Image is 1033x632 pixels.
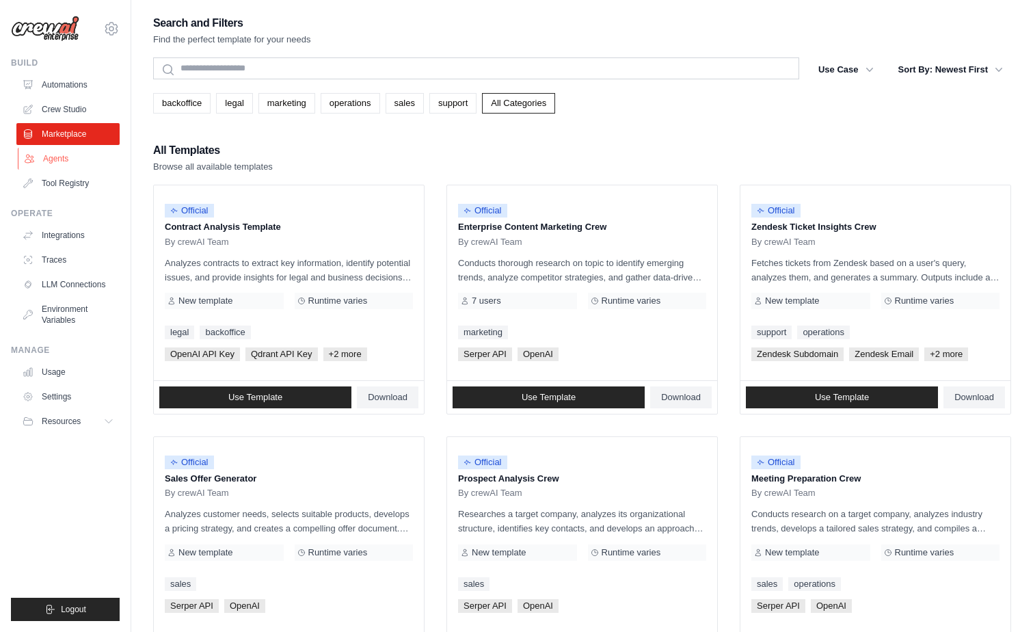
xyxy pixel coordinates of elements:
[458,347,512,361] span: Serper API
[165,488,229,499] span: By crewAI Team
[895,295,954,306] span: Runtime varies
[16,74,120,96] a: Automations
[765,547,819,558] span: New template
[16,123,120,145] a: Marketplace
[429,93,477,114] a: support
[357,386,418,408] a: Download
[458,456,507,469] span: Official
[458,507,706,536] p: Researches a target company, analyzes its organizational structure, identifies key contacts, and ...
[458,220,706,234] p: Enterprise Content Marketing Crew
[890,57,1011,82] button: Sort By: Newest First
[602,295,661,306] span: Runtime varies
[308,295,368,306] span: Runtime varies
[159,386,351,408] a: Use Template
[16,298,120,331] a: Environment Variables
[178,547,232,558] span: New template
[458,472,706,486] p: Prospect Analysis Crew
[386,93,424,114] a: sales
[751,577,783,591] a: sales
[165,456,214,469] span: Official
[810,57,882,82] button: Use Case
[751,256,1000,285] p: Fetches tickets from Zendesk based on a user's query, analyzes them, and generates a summary. Out...
[16,410,120,432] button: Resources
[458,488,522,499] span: By crewAI Team
[165,220,413,234] p: Contract Analysis Template
[178,295,232,306] span: New template
[18,148,121,170] a: Agents
[751,456,801,469] span: Official
[228,392,282,403] span: Use Template
[453,386,645,408] a: Use Template
[165,347,240,361] span: OpenAI API Key
[368,392,407,403] span: Download
[16,224,120,246] a: Integrations
[482,93,555,114] a: All Categories
[751,472,1000,486] p: Meeting Preparation Crew
[153,14,311,33] h2: Search and Filters
[458,256,706,285] p: Conducts thorough research on topic to identify emerging trends, analyze competitor strategies, a...
[849,347,919,361] span: Zendesk Email
[153,141,273,160] h2: All Templates
[216,93,252,114] a: legal
[472,547,526,558] span: New template
[954,392,994,403] span: Download
[224,599,265,613] span: OpenAI
[751,220,1000,234] p: Zendesk Ticket Insights Crew
[751,507,1000,536] p: Conducts research on a target company, analyzes industry trends, develops a tailored sales strate...
[153,93,211,114] a: backoffice
[245,347,318,361] span: Qdrant API Key
[746,386,938,408] a: Use Template
[458,577,489,591] a: sales
[458,204,507,218] span: Official
[751,347,844,361] span: Zendesk Subdomain
[165,577,196,591] a: sales
[472,295,501,306] span: 7 users
[165,204,214,218] span: Official
[602,547,661,558] span: Runtime varies
[751,488,816,499] span: By crewAI Team
[811,599,852,613] span: OpenAI
[200,326,250,339] a: backoffice
[165,326,194,339] a: legal
[765,295,819,306] span: New template
[751,237,816,248] span: By crewAI Team
[943,386,1005,408] a: Download
[661,392,701,403] span: Download
[751,326,792,339] a: support
[258,93,315,114] a: marketing
[42,416,81,427] span: Resources
[650,386,712,408] a: Download
[11,16,79,42] img: Logo
[16,98,120,120] a: Crew Studio
[895,547,954,558] span: Runtime varies
[11,57,120,68] div: Build
[321,93,380,114] a: operations
[815,392,869,403] span: Use Template
[924,347,968,361] span: +2 more
[308,547,368,558] span: Runtime varies
[165,256,413,285] p: Analyzes contracts to extract key information, identify potential issues, and provide insights fo...
[797,326,850,339] a: operations
[16,172,120,194] a: Tool Registry
[518,599,559,613] span: OpenAI
[16,361,120,383] a: Usage
[788,577,841,591] a: operations
[522,392,576,403] span: Use Template
[165,599,219,613] span: Serper API
[458,326,508,339] a: marketing
[165,472,413,486] p: Sales Offer Generator
[153,160,273,174] p: Browse all available templates
[458,599,512,613] span: Serper API
[11,345,120,356] div: Manage
[11,598,120,621] button: Logout
[323,347,367,361] span: +2 more
[751,599,805,613] span: Serper API
[165,507,413,536] p: Analyzes customer needs, selects suitable products, develops a pricing strategy, and creates a co...
[61,604,86,615] span: Logout
[16,274,120,295] a: LLM Connections
[153,33,311,47] p: Find the perfect template for your needs
[751,204,801,218] span: Official
[16,249,120,271] a: Traces
[16,386,120,408] a: Settings
[458,237,522,248] span: By crewAI Team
